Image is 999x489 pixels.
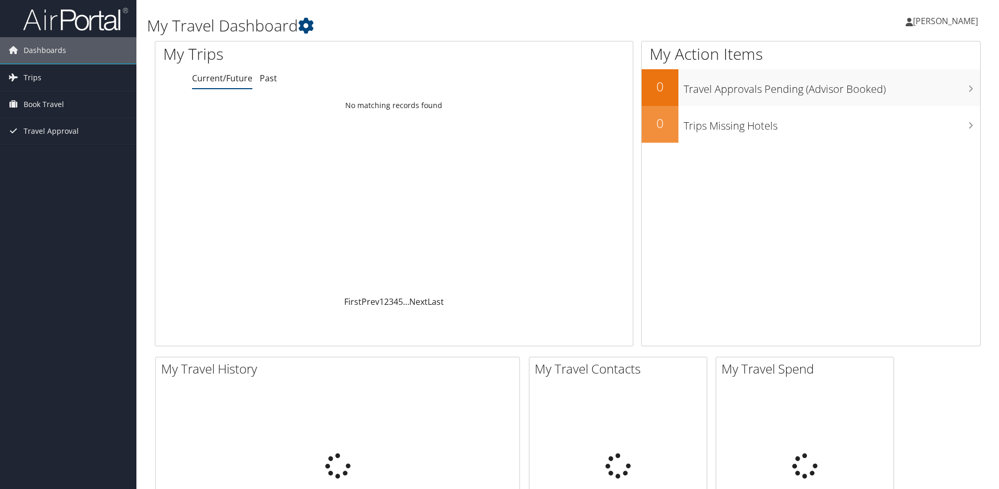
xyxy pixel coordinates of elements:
[260,72,277,84] a: Past
[394,296,398,307] a: 4
[642,69,980,106] a: 0Travel Approvals Pending (Advisor Booked)
[24,65,41,91] span: Trips
[24,91,64,118] span: Book Travel
[24,37,66,63] span: Dashboards
[192,72,252,84] a: Current/Future
[906,5,989,37] a: [PERSON_NAME]
[913,15,978,27] span: [PERSON_NAME]
[721,360,894,378] h2: My Travel Spend
[23,7,128,31] img: airportal-logo.png
[403,296,409,307] span: …
[147,15,708,37] h1: My Travel Dashboard
[389,296,394,307] a: 3
[344,296,362,307] a: First
[362,296,379,307] a: Prev
[535,360,707,378] h2: My Travel Contacts
[409,296,428,307] a: Next
[24,118,79,144] span: Travel Approval
[642,43,980,65] h1: My Action Items
[384,296,389,307] a: 2
[642,78,678,95] h2: 0
[379,296,384,307] a: 1
[428,296,444,307] a: Last
[684,77,980,97] h3: Travel Approvals Pending (Advisor Booked)
[163,43,426,65] h1: My Trips
[642,114,678,132] h2: 0
[684,113,980,133] h3: Trips Missing Hotels
[398,296,403,307] a: 5
[161,360,519,378] h2: My Travel History
[155,96,633,115] td: No matching records found
[642,106,980,143] a: 0Trips Missing Hotels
